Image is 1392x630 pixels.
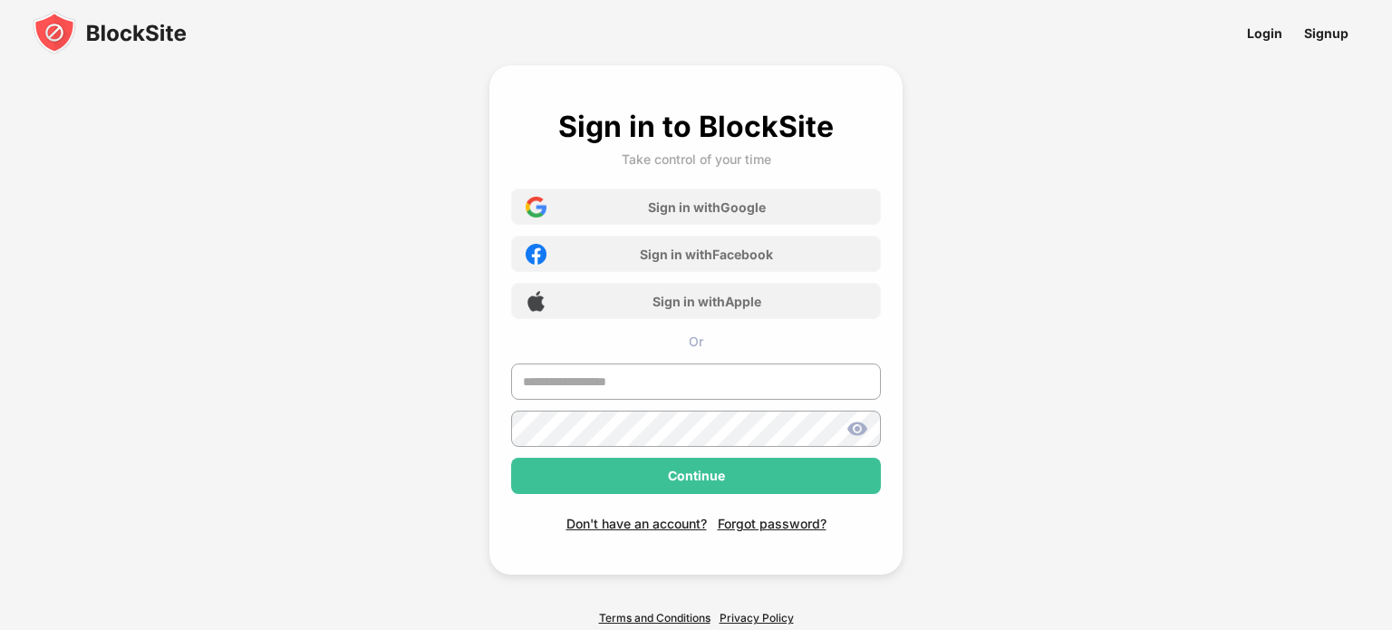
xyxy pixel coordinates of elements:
img: blocksite-icon-black.svg [33,11,187,54]
img: show-password.svg [846,418,868,440]
div: Sign in with Google [648,199,766,215]
img: facebook-icon.png [526,244,546,265]
a: Login [1236,13,1293,53]
a: Terms and Conditions [599,611,710,625]
a: Privacy Policy [720,611,794,625]
div: Sign in to BlockSite [558,109,834,144]
div: Sign in with Apple [652,294,761,309]
a: Signup [1293,13,1359,53]
img: apple-icon.png [526,291,546,312]
div: Forgot password? [718,516,826,531]
div: Or [511,334,881,349]
div: Take control of your time [622,151,771,167]
img: google-icon.png [526,197,546,218]
div: Sign in with Facebook [640,247,773,262]
div: Continue [668,469,725,483]
div: Don't have an account? [566,516,707,531]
